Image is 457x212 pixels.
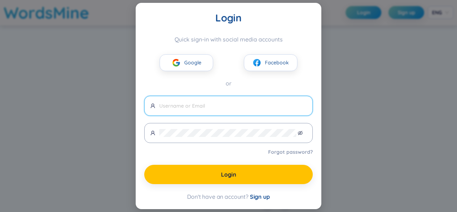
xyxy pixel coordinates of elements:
div: Don't have an account? [144,193,313,201]
div: Login [144,11,313,24]
div: or [144,79,313,88]
button: googleGoogle [160,54,213,71]
span: user [150,130,155,135]
span: Facebook [265,59,289,66]
span: eye-invisible [298,130,303,135]
img: facebook [252,58,261,67]
a: Forgot password? [268,148,313,156]
span: user [150,103,155,108]
input: Username or Email [159,102,307,110]
button: Login [144,165,313,184]
button: facebookFacebook [244,54,297,71]
span: Login [221,171,236,178]
div: Quick sign-in with social media accounts [144,36,313,43]
span: Sign up [250,193,270,200]
span: Google [184,59,201,66]
img: google [172,58,181,67]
